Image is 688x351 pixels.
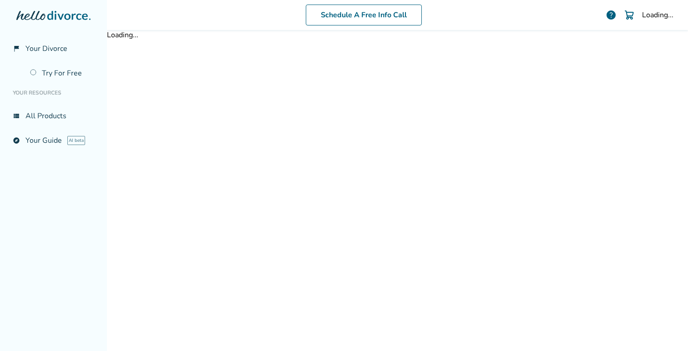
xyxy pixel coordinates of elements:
[7,38,100,59] a: flag_2Your Divorce
[67,136,85,145] span: AI beta
[606,10,617,20] a: help
[7,105,100,126] a: view_listAll Products
[7,130,100,151] a: exploreYour GuideAI beta
[13,112,20,120] span: view_list
[642,10,673,20] div: Loading...
[13,137,20,144] span: explore
[306,5,422,25] a: Schedule A Free Info Call
[13,45,20,52] span: flag_2
[25,63,100,84] a: Try For Free
[7,84,100,102] li: Your Resources
[624,10,635,20] img: Cart
[25,44,67,54] span: Your Divorce
[107,30,688,40] div: Loading...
